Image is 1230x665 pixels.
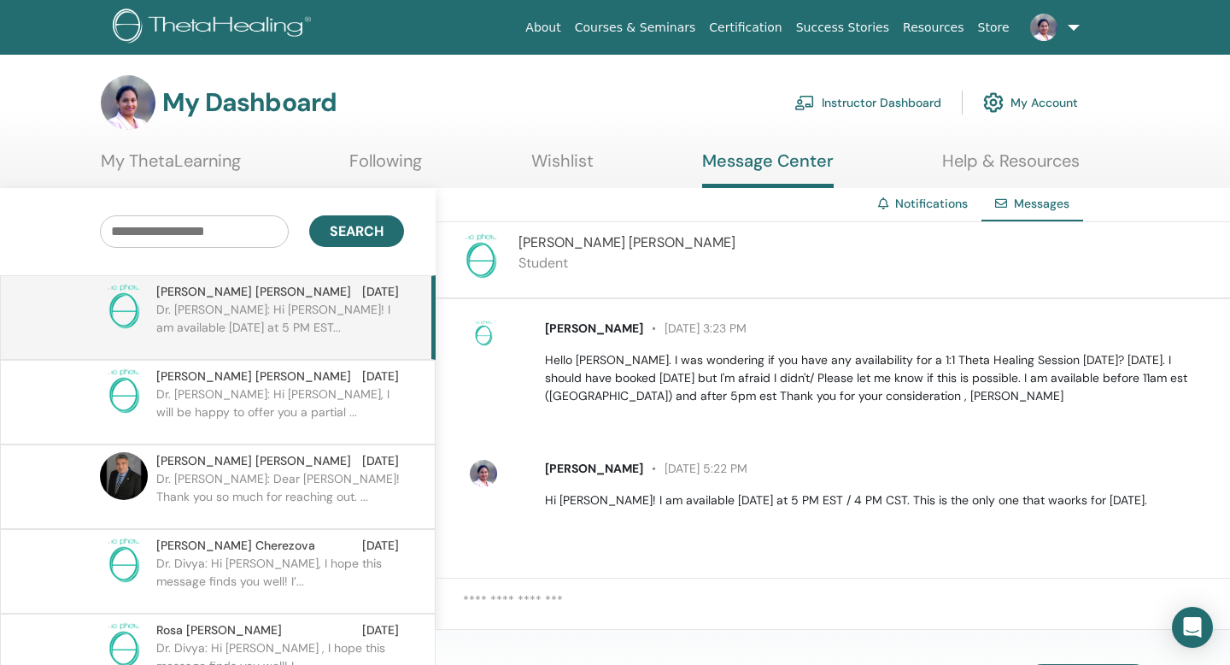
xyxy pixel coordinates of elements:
img: default.jpg [101,75,155,130]
a: Instructor Dashboard [794,84,941,121]
span: [DATE] [362,283,399,301]
img: no-photo.png [100,283,148,331]
a: Wishlist [531,150,594,184]
img: default.jpg [1030,14,1057,41]
span: [DATE] [362,452,399,470]
p: Student [518,253,735,274]
img: no-photo.png [470,320,497,347]
a: About [518,12,567,44]
p: Dr. [PERSON_NAME]: Hi [PERSON_NAME], I will be happy to offer you a partial ... [156,385,404,437]
span: [PERSON_NAME] [PERSON_NAME] [156,452,351,470]
a: Success Stories [789,12,896,44]
span: [PERSON_NAME] [545,321,643,336]
a: Resources [896,12,971,44]
button: Search [309,215,404,247]
span: Rosa [PERSON_NAME] [156,621,282,639]
img: no-photo.png [457,232,505,280]
p: Dr. Divya: Hi [PERSON_NAME], I hope this message finds you well! I’... [156,555,404,606]
span: [PERSON_NAME] [545,461,643,476]
img: no-photo.png [100,368,148,415]
span: [PERSON_NAME] [PERSON_NAME] [518,233,735,251]
p: Dr. [PERSON_NAME]: Hi [PERSON_NAME]! I am available [DATE] at 5 PM EST... [156,301,404,352]
span: Search [330,222,384,240]
p: Hi [PERSON_NAME]! I am available [DATE] at 5 PM EST / 4 PM CST. This is the only one that waorks ... [545,491,1210,509]
span: [DATE] [362,537,399,555]
a: Notifications [895,196,968,211]
a: My ThetaLearning [101,150,241,184]
span: [PERSON_NAME] [PERSON_NAME] [156,283,351,301]
p: Dr. [PERSON_NAME]: Dear [PERSON_NAME]! Thank you so much for reaching out. ... [156,470,404,521]
h3: My Dashboard [162,87,337,118]
a: Message Center [702,150,834,188]
a: Store [971,12,1016,44]
img: logo.png [113,9,317,47]
a: Courses & Seminars [568,12,703,44]
img: default.jpg [470,460,497,487]
span: [PERSON_NAME] [PERSON_NAME] [156,368,351,385]
img: no-photo.png [100,537,148,585]
a: Certification [702,12,788,44]
div: Open Intercom Messenger [1172,607,1213,648]
a: Following [349,150,422,184]
a: Help & Resources [942,150,1080,184]
span: [DATE] 5:22 PM [643,461,747,476]
img: cog.svg [983,88,1004,117]
img: default.jpg [100,452,148,500]
span: [DATE] [362,368,399,385]
span: [PERSON_NAME] Cherezova [156,537,315,555]
img: chalkboard-teacher.svg [794,95,815,110]
a: My Account [983,84,1078,121]
span: [DATE] [362,621,399,639]
p: Hello [PERSON_NAME]. I was wondering if you have any availability for a 1:1 Theta Healing Session... [545,351,1210,405]
span: Messages [1014,196,1069,211]
span: [DATE] 3:23 PM [643,321,747,336]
